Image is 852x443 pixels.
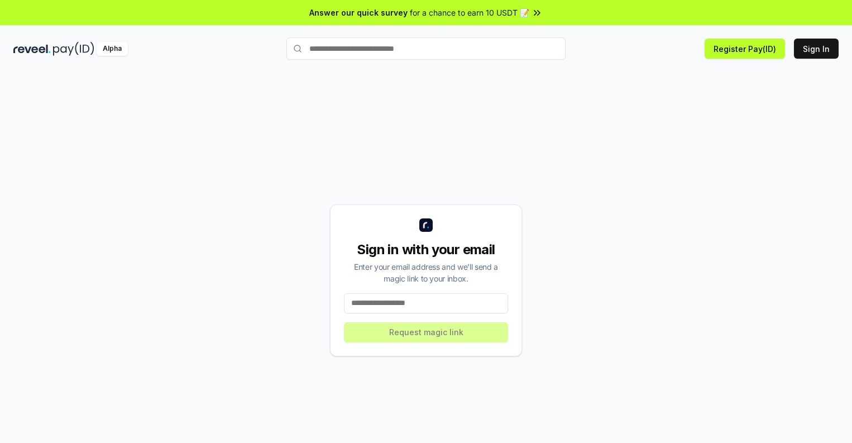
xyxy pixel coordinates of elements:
span: for a chance to earn 10 USDT 📝 [410,7,529,18]
div: Enter your email address and we’ll send a magic link to your inbox. [344,261,508,284]
button: Register Pay(ID) [705,39,785,59]
span: Answer our quick survey [309,7,408,18]
img: pay_id [53,42,94,56]
div: Sign in with your email [344,241,508,259]
button: Sign In [794,39,839,59]
div: Alpha [97,42,128,56]
img: reveel_dark [13,42,51,56]
img: logo_small [419,218,433,232]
